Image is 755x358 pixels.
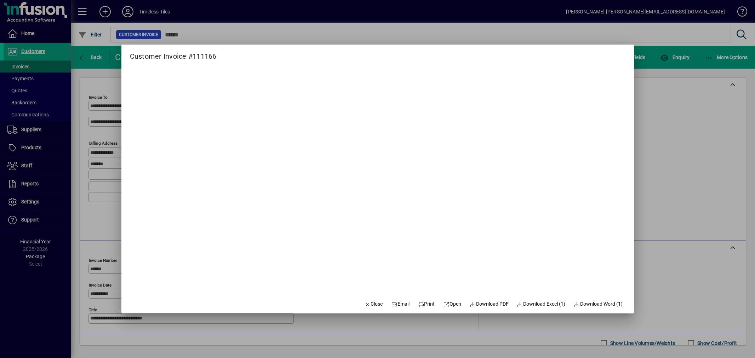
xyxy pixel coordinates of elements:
button: Print [415,298,438,311]
span: Download PDF [470,300,509,308]
a: Download PDF [467,298,511,311]
span: Print [418,300,435,308]
button: Email [388,298,412,311]
span: Email [391,300,410,308]
span: Close [365,300,383,308]
button: Download Word (1) [571,298,625,311]
span: Open [444,300,462,308]
button: Download Excel (1) [514,298,568,311]
a: Open [441,298,464,311]
span: Download Excel (1) [517,300,566,308]
h2: Customer Invoice #111166 [121,45,225,62]
span: Download Word (1) [574,300,623,308]
button: Close [362,298,386,311]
